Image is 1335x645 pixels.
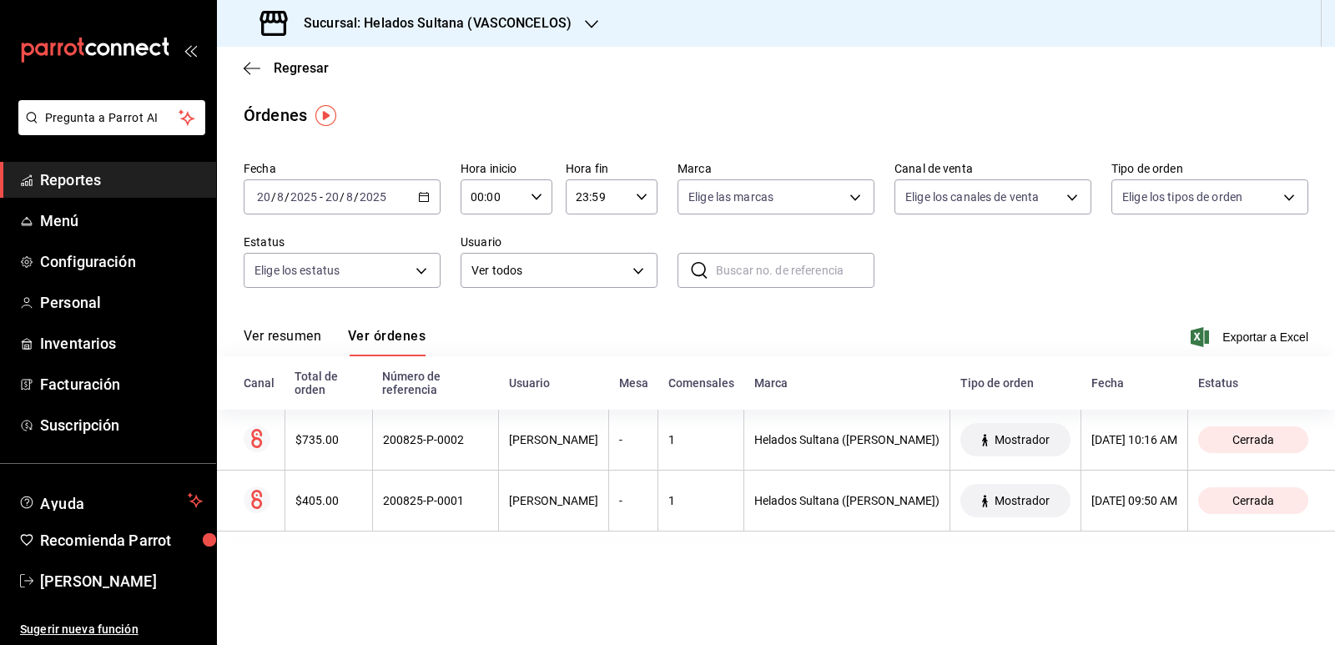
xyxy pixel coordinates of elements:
div: 200825-P-0001 [383,494,488,507]
div: Canal [244,376,275,390]
span: Cerrada [1226,494,1281,507]
span: Ver todos [471,262,627,280]
span: Elige los estatus [254,262,340,279]
input: ---- [359,190,387,204]
div: Helados Sultana ([PERSON_NAME]) [754,494,940,507]
span: Menú [40,209,203,232]
div: 1 [668,433,733,446]
span: Configuración [40,250,203,273]
div: 1 [668,494,733,507]
button: Exportar a Excel [1194,327,1308,347]
span: - [320,190,323,204]
label: Hora fin [566,163,657,174]
div: [DATE] 10:16 AM [1091,433,1177,446]
button: open_drawer_menu [184,43,197,57]
span: Suscripción [40,414,203,436]
span: Recomienda Parrot [40,529,203,552]
button: Regresar [244,60,329,76]
div: $405.00 [295,494,362,507]
input: -- [345,190,354,204]
label: Hora inicio [461,163,552,174]
div: - [619,494,647,507]
div: - [619,433,647,446]
div: $735.00 [295,433,362,446]
img: Tooltip marker [315,105,336,126]
label: Estatus [244,236,441,248]
span: Cerrada [1226,433,1281,446]
span: / [271,190,276,204]
div: Fecha [1091,376,1178,390]
span: Inventarios [40,332,203,355]
div: [DATE] 09:50 AM [1091,494,1177,507]
div: Órdenes [244,103,307,128]
input: -- [276,190,285,204]
div: Número de referencia [382,370,488,396]
div: Usuario [509,376,599,390]
input: -- [256,190,271,204]
span: / [340,190,345,204]
label: Marca [678,163,874,174]
div: Total de orden [295,370,362,396]
span: / [285,190,290,204]
span: Elige los tipos de orden [1122,189,1242,205]
div: Helados Sultana ([PERSON_NAME]) [754,433,940,446]
span: Elige las marcas [688,189,773,205]
button: Ver resumen [244,328,321,356]
span: Mostrador [988,494,1056,507]
h3: Sucursal: Helados Sultana (VASCONCELOS) [290,13,572,33]
span: Reportes [40,169,203,191]
span: [PERSON_NAME] [40,570,203,592]
span: Personal [40,291,203,314]
label: Fecha [244,163,441,174]
span: Sugerir nueva función [20,621,203,638]
div: Mesa [619,376,648,390]
div: navigation tabs [244,328,426,356]
a: Pregunta a Parrot AI [12,121,205,139]
label: Canal de venta [894,163,1091,174]
div: Estatus [1198,376,1309,390]
span: Pregunta a Parrot AI [45,109,179,127]
span: Facturación [40,373,203,396]
label: Tipo de orden [1111,163,1308,174]
div: Comensales [668,376,734,390]
div: [PERSON_NAME] [509,433,598,446]
button: Ver órdenes [348,328,426,356]
label: Usuario [461,236,657,248]
span: Ayuda [40,491,181,511]
div: Marca [754,376,940,390]
button: Pregunta a Parrot AI [18,100,205,135]
div: Tipo de orden [960,376,1071,390]
div: [PERSON_NAME] [509,494,598,507]
input: -- [325,190,340,204]
span: Elige los canales de venta [905,189,1039,205]
div: 200825-P-0002 [383,433,488,446]
span: / [354,190,359,204]
input: ---- [290,190,318,204]
input: Buscar no. de referencia [716,254,874,287]
span: Mostrador [988,433,1056,446]
span: Regresar [274,60,329,76]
